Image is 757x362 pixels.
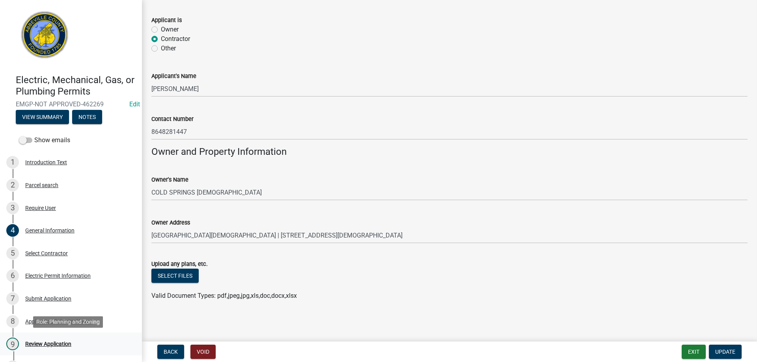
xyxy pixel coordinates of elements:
[6,292,19,305] div: 7
[33,316,103,328] div: Role: Planning and Zoning
[151,220,190,226] label: Owner Address
[151,117,194,122] label: Contact Number
[157,345,184,359] button: Back
[151,269,199,283] button: Select files
[151,262,208,267] label: Upload any plans, etc.
[72,114,102,121] wm-modal-confirm: Notes
[6,269,19,282] div: 6
[16,8,74,66] img: Abbeville County, South Carolina
[25,296,71,301] div: Submit Application
[16,100,126,108] span: EMGP-NOT APPROVED-462269
[25,273,91,278] div: Electric Permit Information
[6,179,19,191] div: 2
[25,251,68,256] div: Select Contractor
[25,182,58,188] div: Parcel search
[6,156,19,169] div: 1
[25,228,75,233] div: General Information
[151,177,188,183] label: Owner's Name
[709,345,742,359] button: Update
[715,349,735,355] span: Update
[25,319,92,324] div: Application Submittal Form
[161,25,179,34] label: Owner
[161,34,190,44] label: Contractor
[151,292,297,299] span: Valid Document Types: pdf,jpeg,jpg,xls,doc,docx,xlsx
[161,44,176,53] label: Other
[25,205,56,211] div: Require User
[682,345,706,359] button: Exit
[19,136,70,145] label: Show emails
[151,74,196,79] label: Applicant's Name
[25,341,71,347] div: Review Application
[129,100,140,108] a: Edit
[6,224,19,237] div: 4
[129,100,140,108] wm-modal-confirm: Edit Application Number
[151,18,182,23] label: Applicant is
[6,315,19,328] div: 8
[6,338,19,350] div: 9
[6,247,19,260] div: 5
[190,345,216,359] button: Void
[164,349,178,355] span: Back
[16,114,69,121] wm-modal-confirm: Summary
[72,110,102,124] button: Notes
[16,74,136,97] h4: Electric, Mechanical, Gas, or Plumbing Permits
[151,146,748,158] h4: Owner and Property Information
[6,202,19,214] div: 3
[25,160,67,165] div: Introduction Text
[16,110,69,124] button: View Summary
